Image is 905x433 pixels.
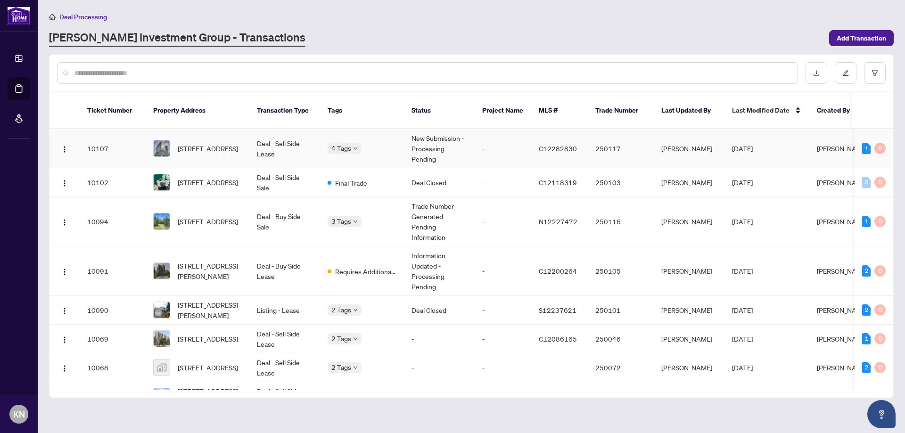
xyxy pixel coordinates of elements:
[249,92,320,129] th: Transaction Type
[588,197,654,246] td: 250116
[249,382,320,411] td: Deal - Sell Side Sale
[404,325,475,353] td: -
[353,219,358,224] span: down
[61,219,68,226] img: Logo
[320,92,404,129] th: Tags
[817,363,868,372] span: [PERSON_NAME]
[249,197,320,246] td: Deal - Buy Side Sale
[862,265,871,277] div: 2
[178,362,238,373] span: [STREET_ADDRESS]
[154,331,170,347] img: thumbnail-img
[588,325,654,353] td: 250046
[80,92,146,129] th: Ticket Number
[475,353,531,382] td: -
[178,216,238,227] span: [STREET_ADDRESS]
[249,296,320,325] td: Listing - Lease
[154,359,170,376] img: thumbnail-img
[80,382,146,411] td: 10066
[654,246,724,296] td: [PERSON_NAME]
[732,306,753,314] span: [DATE]
[154,302,170,318] img: thumbnail-img
[654,382,724,411] td: [PERSON_NAME]
[61,180,68,187] img: Logo
[178,334,238,344] span: [STREET_ADDRESS]
[654,168,724,197] td: [PERSON_NAME]
[654,325,724,353] td: [PERSON_NAME]
[80,296,146,325] td: 10090
[837,31,886,46] span: Add Transaction
[539,335,577,343] span: C12086165
[146,92,249,129] th: Property Address
[61,268,68,276] img: Logo
[874,333,886,344] div: 0
[874,216,886,227] div: 0
[331,333,351,344] span: 2 Tags
[817,144,868,153] span: [PERSON_NAME]
[862,304,871,316] div: 2
[331,304,351,315] span: 2 Tags
[732,144,753,153] span: [DATE]
[57,214,72,229] button: Logo
[178,261,242,281] span: [STREET_ADDRESS][PERSON_NAME]
[732,105,790,115] span: Last Modified Date
[539,144,577,153] span: C12282830
[874,362,886,373] div: 0
[475,92,531,129] th: Project Name
[588,129,654,168] td: 250117
[178,177,238,188] span: [STREET_ADDRESS]
[61,336,68,343] img: Logo
[59,13,107,21] span: Deal Processing
[80,353,146,382] td: 10068
[817,335,868,343] span: [PERSON_NAME]
[61,146,68,153] img: Logo
[654,353,724,382] td: [PERSON_NAME]
[654,129,724,168] td: [PERSON_NAME]
[588,168,654,197] td: 250103
[817,306,868,314] span: [PERSON_NAME]
[249,353,320,382] td: Deal - Sell Side Lease
[404,92,475,129] th: Status
[588,92,654,129] th: Trade Number
[588,296,654,325] td: 250101
[475,246,531,296] td: -
[80,168,146,197] td: 10102
[588,382,654,411] td: 250052
[335,178,367,188] span: Final Trade
[331,143,351,154] span: 4 Tags
[154,263,170,279] img: thumbnail-img
[57,263,72,278] button: Logo
[249,325,320,353] td: Deal - Sell Side Lease
[874,265,886,277] div: 0
[49,30,305,47] a: [PERSON_NAME] Investment Group - Transactions
[732,335,753,343] span: [DATE]
[817,267,868,275] span: [PERSON_NAME]
[57,141,72,156] button: Logo
[732,267,753,275] span: [DATE]
[862,333,871,344] div: 1
[404,197,475,246] td: Trade Number Generated - Pending Information
[539,306,576,314] span: S12237621
[353,308,358,312] span: down
[49,14,56,20] span: home
[539,217,577,226] span: N12227472
[249,129,320,168] td: Deal - Sell Side Lease
[862,216,871,227] div: 1
[80,325,146,353] td: 10069
[154,140,170,156] img: thumbnail-img
[654,296,724,325] td: [PERSON_NAME]
[331,362,351,373] span: 2 Tags
[829,30,894,46] button: Add Transaction
[588,353,654,382] td: 250072
[864,62,886,84] button: filter
[80,246,146,296] td: 10091
[404,168,475,197] td: Deal Closed
[654,92,724,129] th: Last Updated By
[61,307,68,315] img: Logo
[475,296,531,325] td: -
[817,217,868,226] span: [PERSON_NAME]
[806,62,827,84] button: download
[335,266,396,277] span: Requires Additional Docs
[531,92,588,129] th: MLS #
[178,386,242,407] span: [STREET_ADDRESS][PERSON_NAME][PERSON_NAME]
[842,70,849,76] span: edit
